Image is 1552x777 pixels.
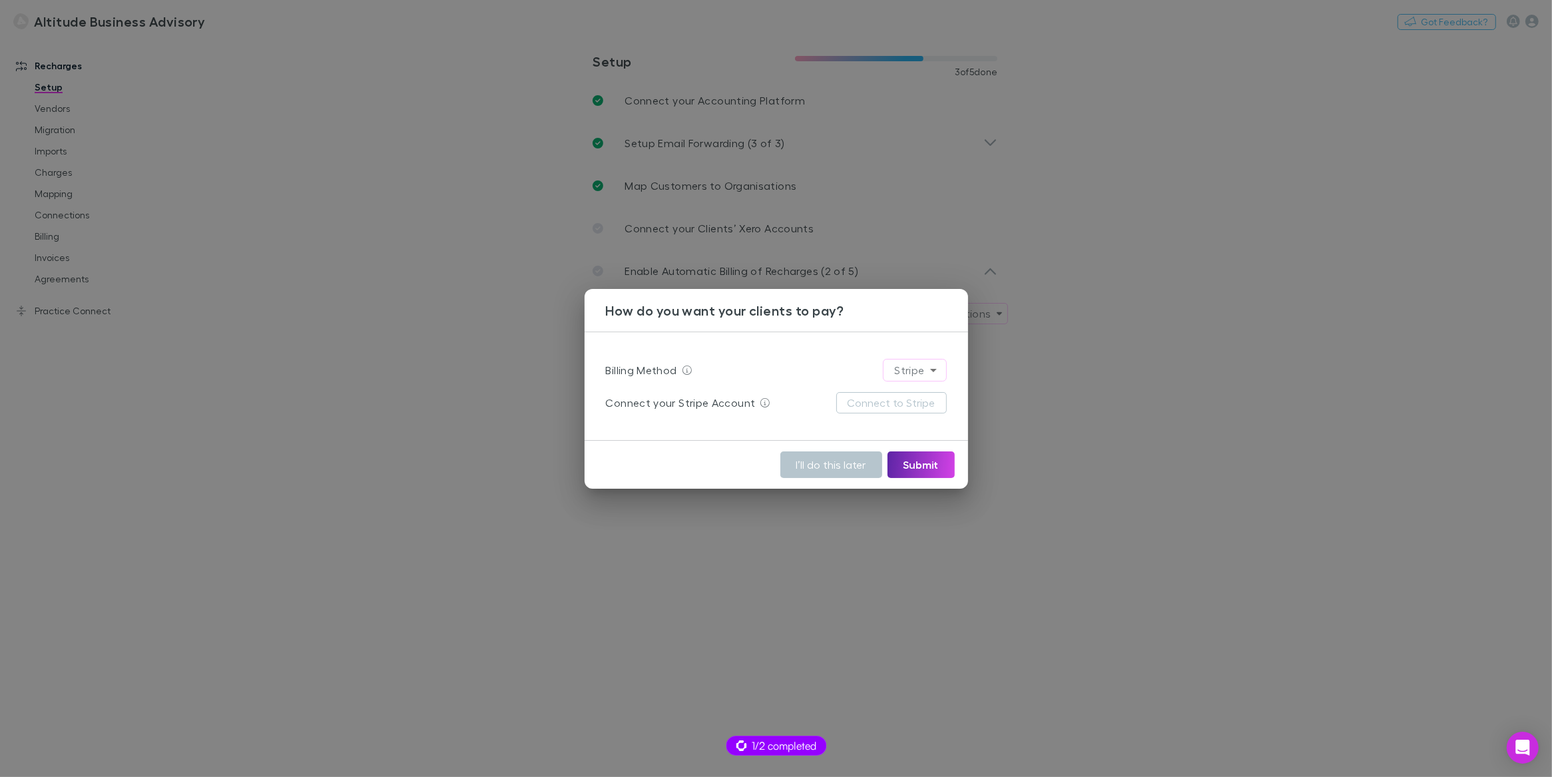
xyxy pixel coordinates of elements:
[606,395,756,411] p: Connect your Stripe Account
[836,392,947,413] button: Connect to Stripe
[606,302,968,318] h3: How do you want your clients to pay?
[888,451,955,478] button: Submit
[780,451,882,478] button: I’ll do this later
[606,362,677,378] p: Billing Method
[884,360,945,381] div: Stripe
[1507,732,1539,764] div: Open Intercom Messenger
